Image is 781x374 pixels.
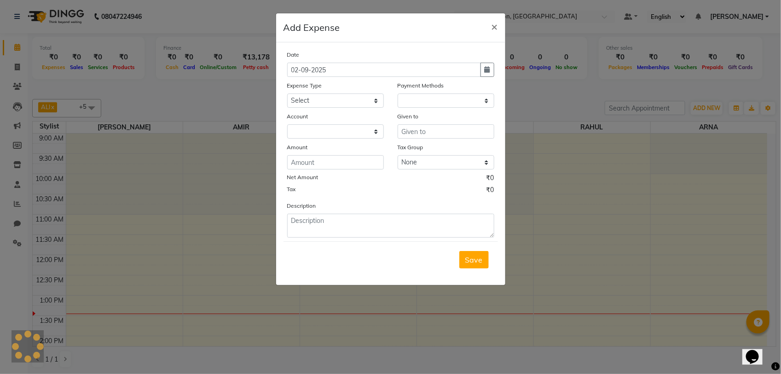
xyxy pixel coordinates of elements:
label: Given to [398,112,419,121]
iframe: chat widget [742,337,772,365]
label: Tax [287,185,296,193]
button: Close [484,13,505,39]
label: Description [287,202,316,210]
label: Payment Methods [398,82,444,90]
label: Expense Type [287,82,322,90]
button: Save [459,251,489,269]
input: Amount [287,155,384,169]
label: Date [287,51,300,59]
span: ₹0 [486,173,494,185]
input: Given to [398,124,494,139]
label: Account [287,112,308,121]
h5: Add Expense [283,21,340,35]
label: Tax Group [398,143,423,152]
label: Net Amount [287,173,318,181]
label: Amount [287,143,308,152]
span: ₹0 [486,185,494,197]
span: Save [465,255,483,264]
span: × [492,19,498,33]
